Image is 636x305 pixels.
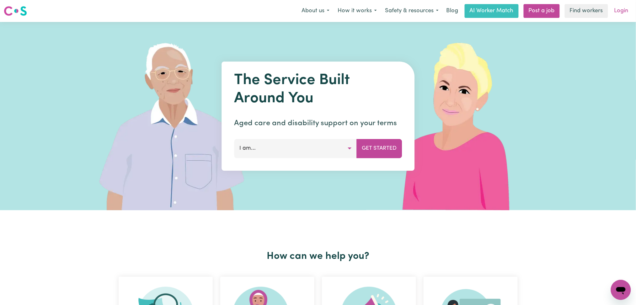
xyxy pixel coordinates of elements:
[234,72,402,108] h1: The Service Built Around You
[115,250,521,262] h2: How can we help you?
[297,4,334,18] button: About us
[356,139,402,158] button: Get Started
[611,4,632,18] a: Login
[234,139,357,158] button: I am...
[524,4,560,18] a: Post a job
[465,4,519,18] a: AI Worker Match
[443,4,462,18] a: Blog
[234,118,402,129] p: Aged care and disability support on your terms
[381,4,443,18] button: Safety & resources
[334,4,381,18] button: How it works
[611,280,631,300] iframe: Button to launch messaging window
[4,5,27,17] img: Careseekers logo
[565,4,608,18] a: Find workers
[4,4,27,18] a: Careseekers logo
